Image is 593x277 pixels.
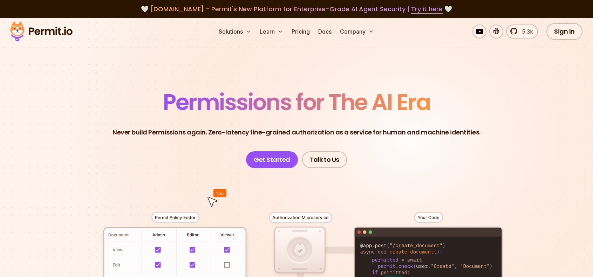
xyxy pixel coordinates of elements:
img: Permit logo [7,20,76,43]
button: Company [337,25,377,39]
button: Solutions [216,25,254,39]
a: Pricing [289,25,313,39]
a: Get Started [246,151,298,168]
a: Docs [315,25,334,39]
div: 🤍 🤍 [17,4,576,14]
span: 5.3k [518,27,533,36]
p: Never build Permissions again. Zero-latency fine-grained authorization as a service for human and... [113,127,480,137]
a: Try it here [411,5,443,14]
a: Talk to Us [302,151,347,168]
a: Sign In [546,23,582,40]
button: Learn [257,25,286,39]
span: Permissions for The AI Era [163,86,430,118]
a: 5.3k [506,25,538,39]
span: [DOMAIN_NAME] - Permit's New Platform for Enterprise-Grade AI Agent Security | [150,5,443,13]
